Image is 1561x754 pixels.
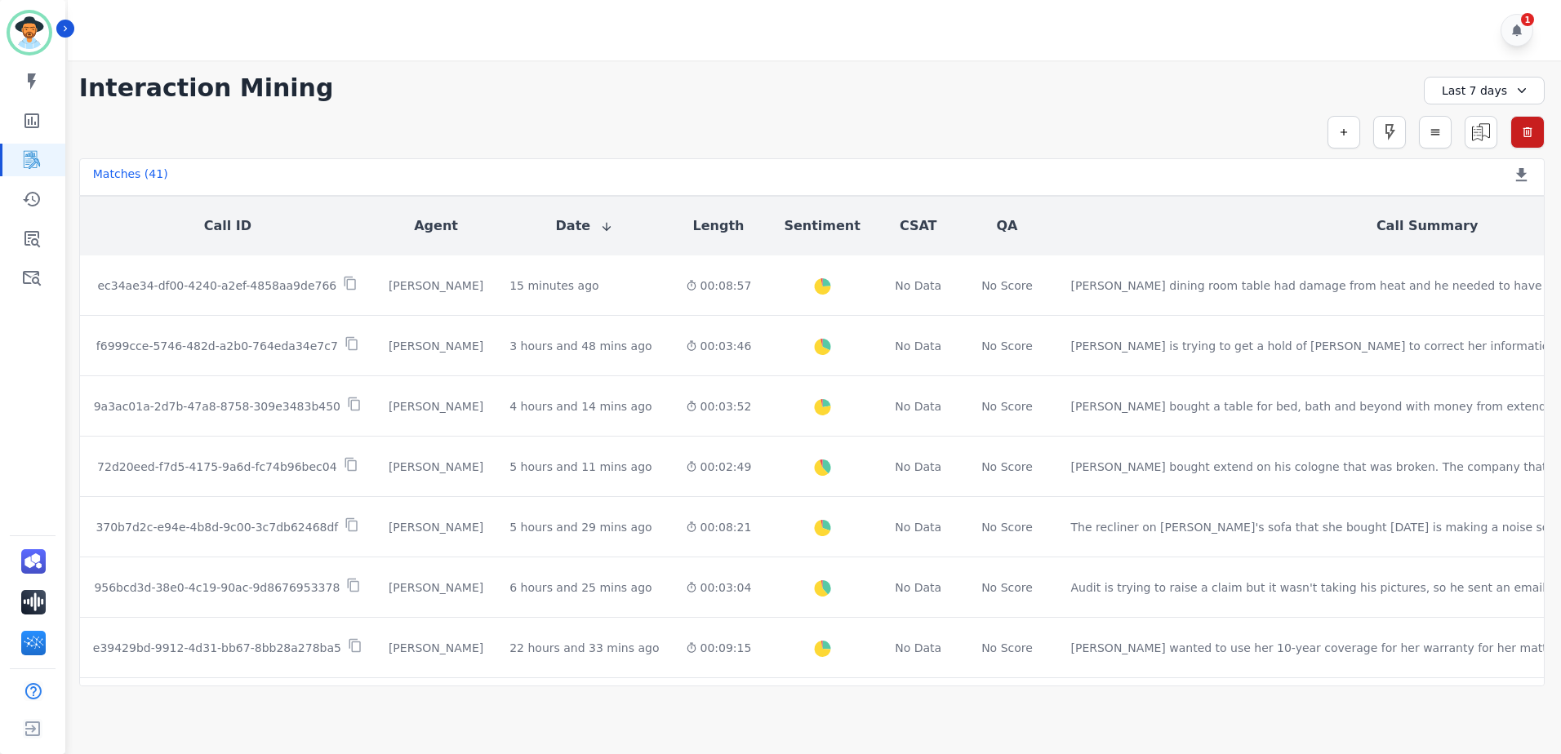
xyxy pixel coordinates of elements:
[97,277,336,294] p: ec34ae34-df00-4240-a2ef-4858aa9de766
[509,459,652,475] div: 5 hours and 11 mins ago
[981,519,1033,535] div: No Score
[414,216,458,236] button: Agent
[981,640,1033,656] div: No Score
[389,338,483,354] div: [PERSON_NAME]
[389,277,483,294] div: [PERSON_NAME]
[893,579,944,596] div: No Data
[893,398,944,415] div: No Data
[1521,13,1534,26] div: 1
[686,579,752,596] div: 00:03:04
[686,459,752,475] div: 00:02:49
[509,579,652,596] div: 6 hours and 25 mins ago
[509,519,652,535] div: 5 hours and 29 mins ago
[997,216,1018,236] button: QA
[97,459,337,475] p: 72d20eed-f7d5-4175-9a6d-fc74b96bec04
[893,519,944,535] div: No Data
[893,640,944,656] div: No Data
[784,216,860,236] button: Sentiment
[981,277,1033,294] div: No Score
[94,579,340,596] p: 956bcd3d-38e0-4c19-90ac-9d8676953378
[93,166,168,188] div: Matches ( 41 )
[981,459,1033,475] div: No Score
[1424,77,1545,104] div: Last 7 days
[389,398,483,415] div: [PERSON_NAME]
[96,338,338,354] p: f6999cce-5746-482d-a2b0-764eda34e7c7
[692,216,744,236] button: Length
[893,459,944,475] div: No Data
[686,519,752,535] div: 00:08:21
[1376,216,1478,236] button: Call Summary
[556,216,614,236] button: Date
[10,13,49,52] img: Bordered avatar
[509,338,652,354] div: 3 hours and 48 mins ago
[981,398,1033,415] div: No Score
[686,640,752,656] div: 00:09:15
[893,277,944,294] div: No Data
[686,277,752,294] div: 00:08:57
[509,398,652,415] div: 4 hours and 14 mins ago
[389,459,483,475] div: [PERSON_NAME]
[389,579,483,596] div: [PERSON_NAME]
[93,640,341,656] p: e39429bd-9912-4d31-bb67-8bb28a278ba5
[94,398,340,415] p: 9a3ac01a-2d7b-47a8-8758-309e3483b450
[893,338,944,354] div: No Data
[509,640,659,656] div: 22 hours and 33 mins ago
[686,398,752,415] div: 00:03:52
[981,579,1033,596] div: No Score
[686,338,752,354] div: 00:03:46
[96,519,338,535] p: 370b7d2c-e94e-4b8d-9c00-3c7db62468df
[509,277,598,294] div: 15 minutes ago
[389,640,483,656] div: [PERSON_NAME]
[79,73,334,103] h1: Interaction Mining
[204,216,251,236] button: Call ID
[981,338,1033,354] div: No Score
[900,216,937,236] button: CSAT
[389,519,483,535] div: [PERSON_NAME]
